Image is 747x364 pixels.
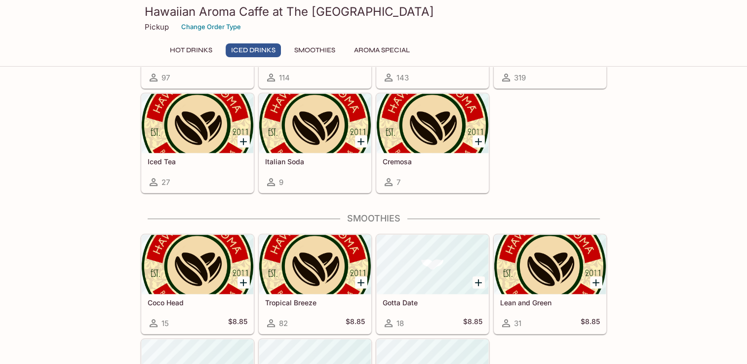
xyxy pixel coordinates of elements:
button: Add Lean and Green [590,276,602,289]
span: 27 [161,178,170,187]
h5: Italian Soda [265,157,365,166]
div: Lean and Green [494,235,606,294]
a: Italian Soda9 [259,93,371,193]
a: Tropical Breeze82$8.85 [259,234,371,334]
button: Add Italian Soda [355,135,367,147]
h5: $8.85 [463,317,482,329]
h5: Iced Tea [148,157,247,166]
button: Add Cremosa [472,135,485,147]
button: Change Order Type [177,19,245,35]
span: 18 [396,319,404,328]
span: 319 [514,73,526,82]
div: Tropical Breeze [259,235,371,294]
button: Add Tropical Breeze [355,276,367,289]
p: Pickup [145,22,169,32]
a: Gotta Date18$8.85 [376,234,489,334]
h5: $8.85 [581,317,600,329]
button: Hot Drinks [164,43,218,57]
span: 143 [396,73,409,82]
h3: Hawaiian Aroma Caffe at The [GEOGRAPHIC_DATA] [145,4,603,19]
h5: $8.85 [346,317,365,329]
span: 114 [279,73,290,82]
div: Gotta Date [377,235,488,294]
button: Iced Drinks [226,43,281,57]
h4: Smoothies [141,213,607,224]
a: Lean and Green31$8.85 [494,234,606,334]
a: Coco Head15$8.85 [141,234,254,334]
h5: Coco Head [148,298,247,307]
h5: Cremosa [383,157,482,166]
div: Iced Tea [142,94,253,153]
span: 15 [161,319,169,328]
h5: Lean and Green [500,298,600,307]
span: 9 [279,178,283,187]
div: Cremosa [377,94,488,153]
span: 82 [279,319,288,328]
button: Add Iced Tea [237,135,250,147]
h5: Tropical Breeze [265,298,365,307]
span: 97 [161,73,170,82]
a: Cremosa7 [376,93,489,193]
div: Coco Head [142,235,253,294]
button: Aroma Special [349,43,415,57]
button: Add Coco Head [237,276,250,289]
a: Iced Tea27 [141,93,254,193]
h5: Gotta Date [383,298,482,307]
span: 31 [514,319,521,328]
span: 7 [396,178,400,187]
h5: $8.85 [228,317,247,329]
div: Italian Soda [259,94,371,153]
button: Add Gotta Date [472,276,485,289]
button: Smoothies [289,43,341,57]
